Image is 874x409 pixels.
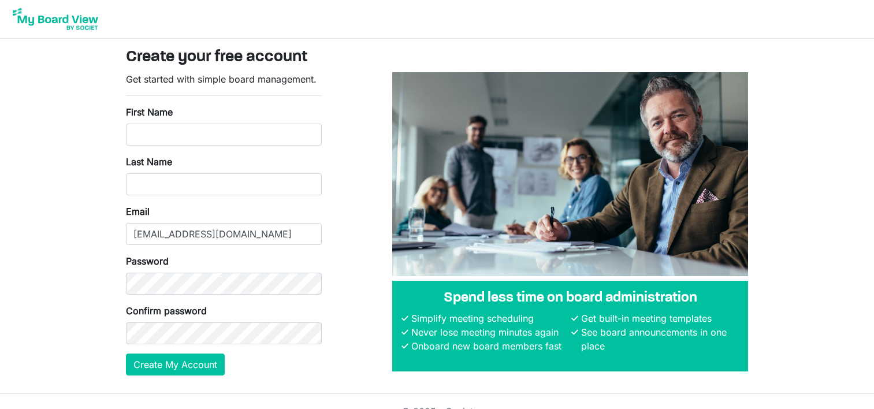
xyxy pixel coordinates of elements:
[578,325,739,353] li: See board announcements in one place
[392,72,748,276] img: A photograph of board members sitting at a table
[408,311,569,325] li: Simplify meeting scheduling
[401,290,739,307] h4: Spend less time on board administration
[126,204,150,218] label: Email
[408,339,569,353] li: Onboard new board members fast
[578,311,739,325] li: Get built-in meeting templates
[126,105,173,119] label: First Name
[126,354,225,375] button: Create My Account
[126,48,749,68] h3: Create your free account
[126,254,169,268] label: Password
[9,5,102,34] img: My Board View Logo
[126,155,172,169] label: Last Name
[126,304,207,318] label: Confirm password
[126,73,317,85] span: Get started with simple board management.
[408,325,569,339] li: Never lose meeting minutes again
